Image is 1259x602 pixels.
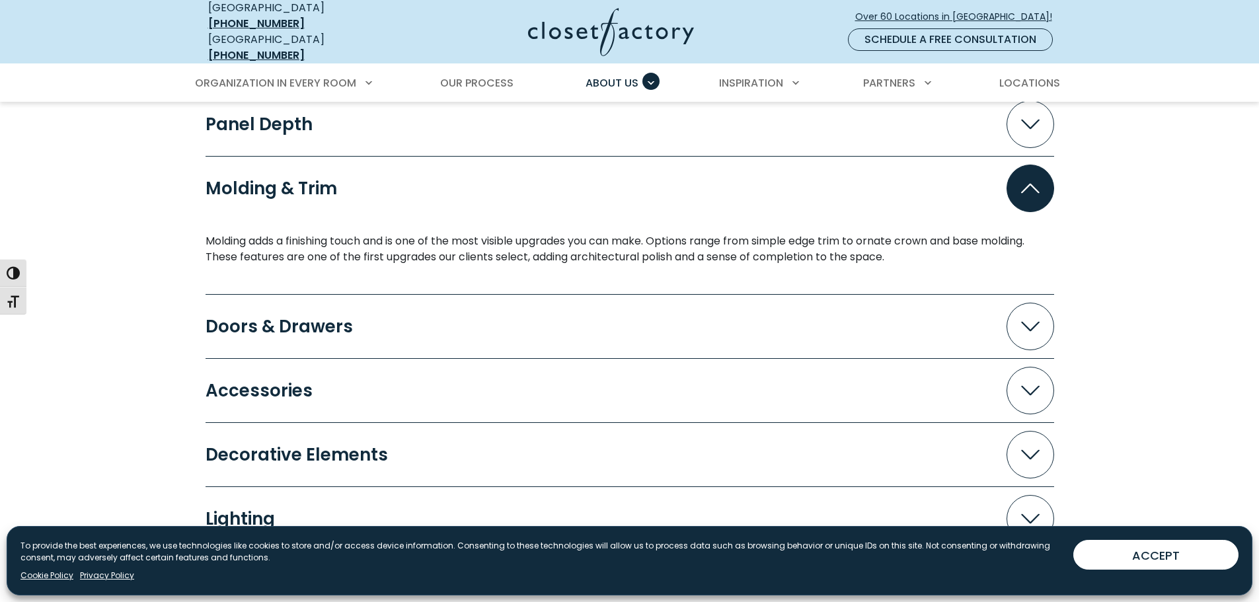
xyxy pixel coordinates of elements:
a: [PHONE_NUMBER] [208,48,305,63]
p: To provide the best experiences, we use technologies like cookies to store and/or access device i... [20,540,1063,564]
div: Panel Depth [206,116,323,133]
p: Molding adds a finishing touch and is one of the most visible upgrades you can make. Options rang... [206,233,1054,265]
button: Panel Depth [206,100,1054,148]
div: Accessories [206,382,323,399]
button: Lighting [206,495,1054,543]
button: Accessories [206,367,1054,414]
a: Privacy Policy [80,570,134,582]
img: Closet Factory Logo [528,8,694,56]
a: Schedule a Free Consultation [848,28,1053,51]
div: Molding & Trim [206,180,348,197]
span: About Us [586,75,638,91]
nav: Primary Menu [186,65,1074,102]
div: Doors & Drawers [206,318,363,335]
span: Locations [999,75,1060,91]
div: Molding & Trim [206,233,1054,265]
span: Partners [863,75,915,91]
button: ACCEPT [1073,540,1239,570]
a: Over 60 Locations in [GEOGRAPHIC_DATA]! [855,5,1063,28]
span: Our Process [440,75,514,91]
a: Cookie Policy [20,570,73,582]
div: Lighting [206,510,286,527]
button: Doors & Drawers [206,303,1054,350]
button: Decorative Elements [206,431,1054,478]
div: Decorative Elements [206,446,399,463]
span: Organization in Every Room [195,75,356,91]
span: Over 60 Locations in [GEOGRAPHIC_DATA]! [855,10,1063,24]
a: [PHONE_NUMBER] [208,16,305,31]
div: [GEOGRAPHIC_DATA] [208,32,400,63]
button: Molding & Trim [206,165,1054,212]
span: Inspiration [719,75,783,91]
